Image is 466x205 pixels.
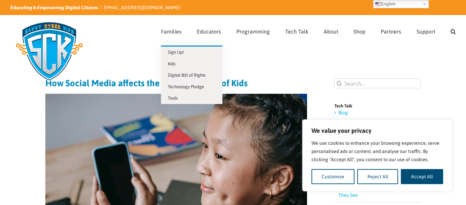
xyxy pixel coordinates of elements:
h1: How Social Media affects the Attention Span of Kids [45,78,307,88]
a: Tools [161,92,222,104]
a: [EMAIL_ADDRESS][DOMAIN_NAME] [104,5,180,10]
span: Sign Up! [168,50,184,55]
input: Search... [334,78,421,88]
a: Families [161,15,181,46]
span: Educators [197,29,221,34]
a: Technology Pledge [161,81,222,93]
a: Search [451,15,456,46]
a: Blog [338,110,348,115]
a: Educators [197,15,221,46]
input: Search [334,78,344,88]
span: Partners [381,29,401,34]
span: About [324,29,338,34]
span: Tools [168,95,178,101]
span: Technology Pledge [168,84,204,89]
img: Savvy Cyber Kids Logo [10,17,88,86]
a: Support [417,15,435,46]
p: We use cookies to enhance your browsing experience, serve personalised ads or content, and analys... [311,139,443,164]
span: Support [417,29,435,34]
button: Accept All [401,169,443,184]
span: Digital Bill of Rights [168,73,205,78]
a: About [324,15,338,46]
a: Programming [236,15,270,46]
a: When Violent Videos Spread Online: Helping Kids Make Sense of What They See [338,178,416,198]
a: Tech Talk [285,15,308,46]
a: Sign Up! [161,47,222,58]
button: Reject All [357,169,398,184]
a: Digital Bill of Rights [161,69,222,81]
a: Kids [161,58,222,70]
i: Educating & Empowering Digital Citizens [10,5,98,10]
a: Partners [381,15,401,46]
span: Tech Talk [285,29,308,34]
img: en [375,1,381,7]
a: Shop [353,15,365,46]
h4: Tech Talk [334,104,421,108]
span: Families [161,29,181,34]
p: We value your privacy [311,127,443,135]
span: Kids [168,61,175,66]
button: Customise [311,169,354,184]
span: Shop [353,29,365,34]
nav: Main Menu [161,15,456,46]
span: Programming [236,29,270,34]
